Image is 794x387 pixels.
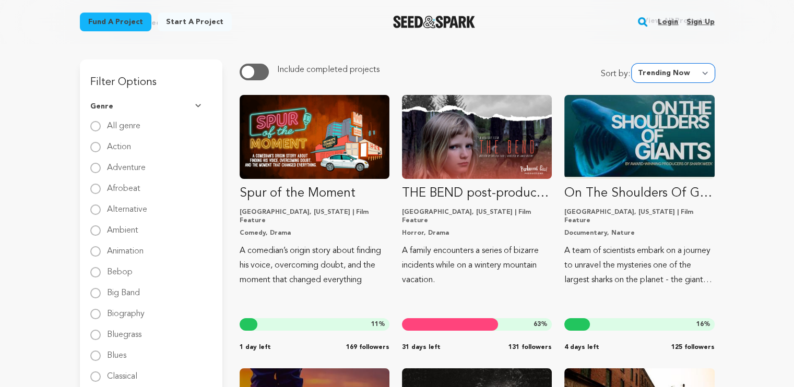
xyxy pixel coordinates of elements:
a: Start a project [158,13,232,31]
label: Biography [107,301,145,318]
a: Fund THE BEND post-production [402,95,552,287]
label: Ambient [107,218,138,235]
span: Include completed projects [277,66,380,74]
label: Big Band [107,281,140,297]
a: Login [658,14,678,30]
p: Horror, Drama [402,229,552,237]
span: 4 days left [564,343,599,352]
p: On The Shoulders Of Giants [564,185,714,202]
label: Bluegrass [107,322,141,339]
label: Bebop [107,260,133,276]
span: 125 followers [671,343,715,352]
p: THE BEND post-production [402,185,552,202]
button: Genre [90,93,212,120]
p: A family encounters a series of bizarre incidents while on a wintery mountain vacation. [402,244,552,287]
p: [GEOGRAPHIC_DATA], [US_STATE] | Film Feature [564,208,714,225]
label: Afrobeat [107,176,140,193]
label: Adventure [107,155,146,172]
span: 169 followers [346,343,389,352]
span: 131 followers [508,343,552,352]
span: % [696,320,710,329]
span: % [371,320,385,329]
a: Fund Spur of the Moment [240,95,389,287]
a: Fund a project [80,13,151,31]
span: 31 days left [402,343,441,352]
span: % [534,320,548,329]
label: Classical [107,364,137,381]
label: Action [107,135,131,151]
span: 63 [534,321,541,328]
p: [GEOGRAPHIC_DATA], [US_STATE] | Film Feature [402,208,552,225]
span: 16 [696,321,704,328]
label: All genre [107,114,140,130]
span: 11 [371,321,378,328]
p: A comedian’s origin story about finding his voice, overcoming doubt, and the moment that changed ... [240,244,389,287]
p: [GEOGRAPHIC_DATA], [US_STATE] | Film Feature [240,208,389,225]
h3: Filter Options [80,59,222,93]
label: Animation [107,239,144,256]
a: Seed&Spark Homepage [393,16,475,28]
label: Alternative [107,197,147,214]
a: Fund On The Shoulders Of Giants [564,95,714,287]
label: Blues [107,343,126,360]
a: Sign up [686,14,714,30]
p: Documentary, Nature [564,229,714,237]
img: Seed&Spark Logo Dark Mode [393,16,475,28]
img: Seed&Spark Arrow Down Icon [195,104,204,109]
p: Comedy, Drama [240,229,389,237]
span: 1 day left [240,343,271,352]
p: A team of scientists embark on a journey to unravel the mysteries one of the largest sharks on th... [564,244,714,287]
span: Sort by: [601,68,632,82]
span: Genre [90,101,113,112]
p: Spur of the Moment [240,185,389,202]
